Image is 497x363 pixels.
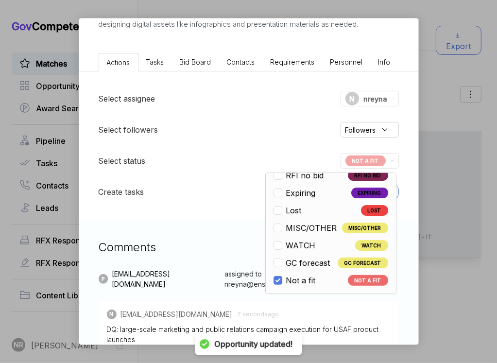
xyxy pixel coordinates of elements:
span: Requirements [271,58,315,66]
span: 7 seconds ago [238,310,279,319]
span: nreyna [364,94,388,104]
span: EXPIRING [351,188,388,198]
span: NOT A FIT [345,156,386,166]
span: MISC/OTHER [286,222,337,234]
h5: Select followers [99,124,158,136]
span: Actions [107,58,130,67]
span: NOT A FIT [348,275,388,286]
span: Tasks [146,58,164,66]
h5: Select assignee [99,93,155,104]
span: [EMAIL_ADDRESS][DOMAIN_NAME] [112,269,221,289]
span: P [102,276,104,283]
span: Not a fit [286,275,316,286]
span: GC FORECAST [338,258,388,268]
span: Info [378,58,391,66]
span: Bid Board [180,58,211,66]
div: DQ: large-scale marketing and public relations campaign execution for USAF product launches [107,324,391,345]
span: WATCH [355,240,388,251]
span: N [349,94,355,104]
span: RFI NO BID [348,170,388,181]
span: Contacts [227,58,255,66]
span: Expiring [286,187,316,199]
span: RFI no bid [286,170,324,181]
span: Followers [345,125,376,135]
span: N [110,311,114,318]
b: Opportunity updated! [214,339,292,349]
span: WATCH [286,240,316,251]
span: GC forecast [286,257,330,269]
span: MISC/OTHER [342,223,388,233]
h5: Select status [99,155,146,167]
span: LOST [361,205,388,216]
span: assigned to nreyna@ensembleconsultancy.c [224,269,363,289]
span: Lost [286,205,302,216]
h3: Comments [99,239,399,256]
h5: Create tasks [99,186,144,198]
span: Personnel [330,58,363,66]
span: [EMAIL_ADDRESS][DOMAIN_NAME] [120,309,233,319]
